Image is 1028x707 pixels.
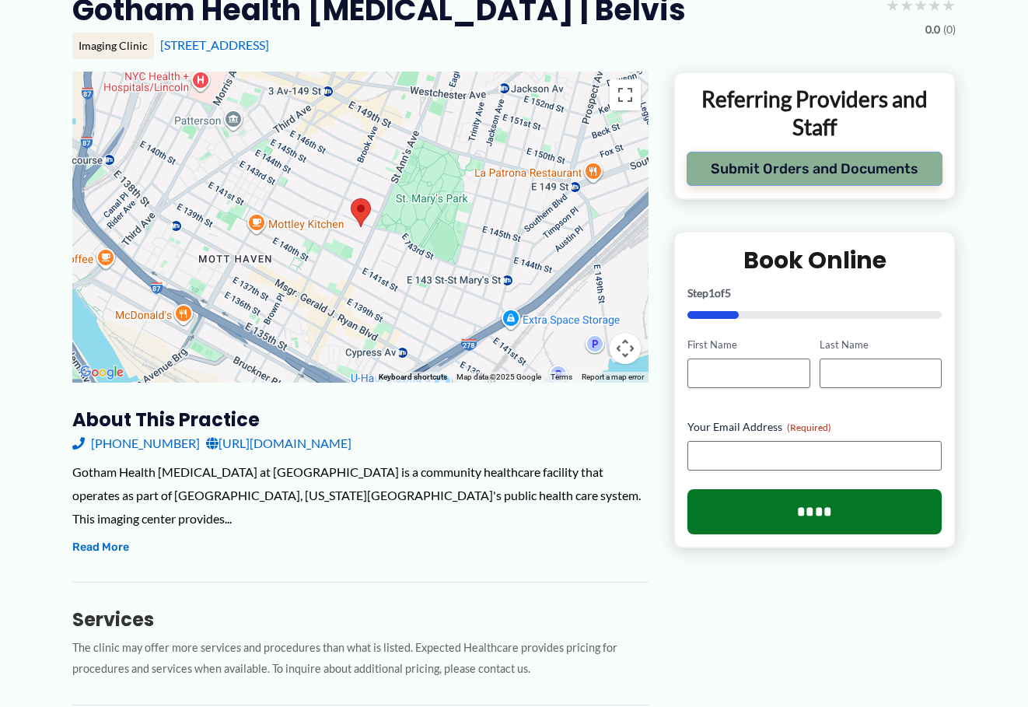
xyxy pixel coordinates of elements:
[76,362,128,383] a: Open this area in Google Maps (opens a new window)
[610,333,641,364] button: Map camera controls
[551,373,572,381] a: Terms (opens in new tab)
[943,19,956,40] span: (0)
[610,79,641,110] button: Toggle fullscreen view
[687,245,942,275] h2: Book Online
[582,373,644,381] a: Report a map error
[820,338,942,352] label: Last Name
[72,538,129,557] button: Read More
[72,638,649,680] p: The clinic may offer more services and procedures than what is listed. Expected Healthcare provid...
[725,286,731,299] span: 5
[687,85,942,142] p: Referring Providers and Staff
[687,419,942,435] label: Your Email Address
[72,408,649,432] h3: About this practice
[687,152,942,186] button: Submit Orders and Documents
[925,19,940,40] span: 0.0
[72,33,154,59] div: Imaging Clinic
[787,422,831,433] span: (Required)
[708,286,715,299] span: 1
[72,607,649,632] h3: Services
[206,432,351,455] a: [URL][DOMAIN_NAME]
[76,362,128,383] img: Google
[687,338,809,352] label: First Name
[687,288,942,299] p: Step of
[160,37,269,52] a: [STREET_ADDRESS]
[72,460,649,530] div: Gotham Health [MEDICAL_DATA] at [GEOGRAPHIC_DATA] is a community healthcare facility that operate...
[379,372,447,383] button: Keyboard shortcuts
[72,432,200,455] a: [PHONE_NUMBER]
[456,373,541,381] span: Map data ©2025 Google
